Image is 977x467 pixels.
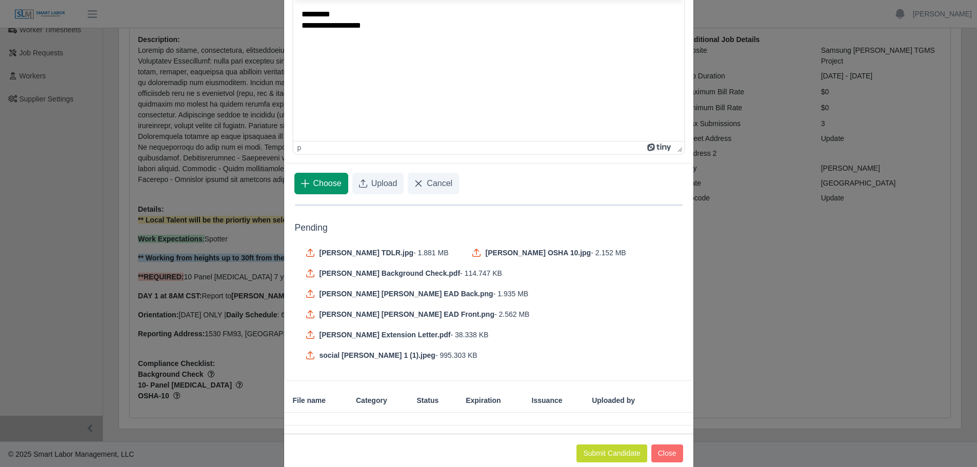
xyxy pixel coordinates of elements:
[320,248,414,258] span: [PERSON_NAME] TDLR.jpg
[466,395,501,406] span: Expiration
[295,222,683,233] h5: Pending
[494,309,529,319] span: - 2.562 MB
[413,248,448,258] span: - 1.881 MB
[647,144,673,152] a: Powered by Tiny
[486,248,591,258] span: [PERSON_NAME] OSHA 10.jpg
[532,395,563,406] span: Issuance
[450,330,488,340] span: - 38.338 KB
[352,173,404,194] button: Upload
[320,289,493,299] span: [PERSON_NAME] [PERSON_NAME] EAD Back.png
[435,350,477,360] span: - 995.303 KB
[592,395,635,406] span: Uploaded by
[427,177,452,190] span: Cancel
[417,395,439,406] span: Status
[320,330,451,340] span: [PERSON_NAME] Extension Letter.pdf
[297,144,302,152] div: p
[356,395,387,406] span: Category
[313,177,342,190] span: Choose
[320,350,435,360] span: social [PERSON_NAME] 1 (1).jpeg
[294,173,348,194] button: Choose
[591,248,626,258] span: - 2.152 MB
[673,141,684,154] div: Press the Up and Down arrow keys to resize the editor.
[493,289,528,299] span: - 1.935 MB
[408,173,459,194] button: Cancel
[320,309,494,319] span: [PERSON_NAME] [PERSON_NAME] EAD Front.png
[320,268,461,278] span: [PERSON_NAME] Background Check.pdf
[460,268,502,278] span: - 114.747 KB
[293,1,684,141] iframe: Rich Text Area
[293,395,326,406] span: File name
[371,177,397,190] span: Upload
